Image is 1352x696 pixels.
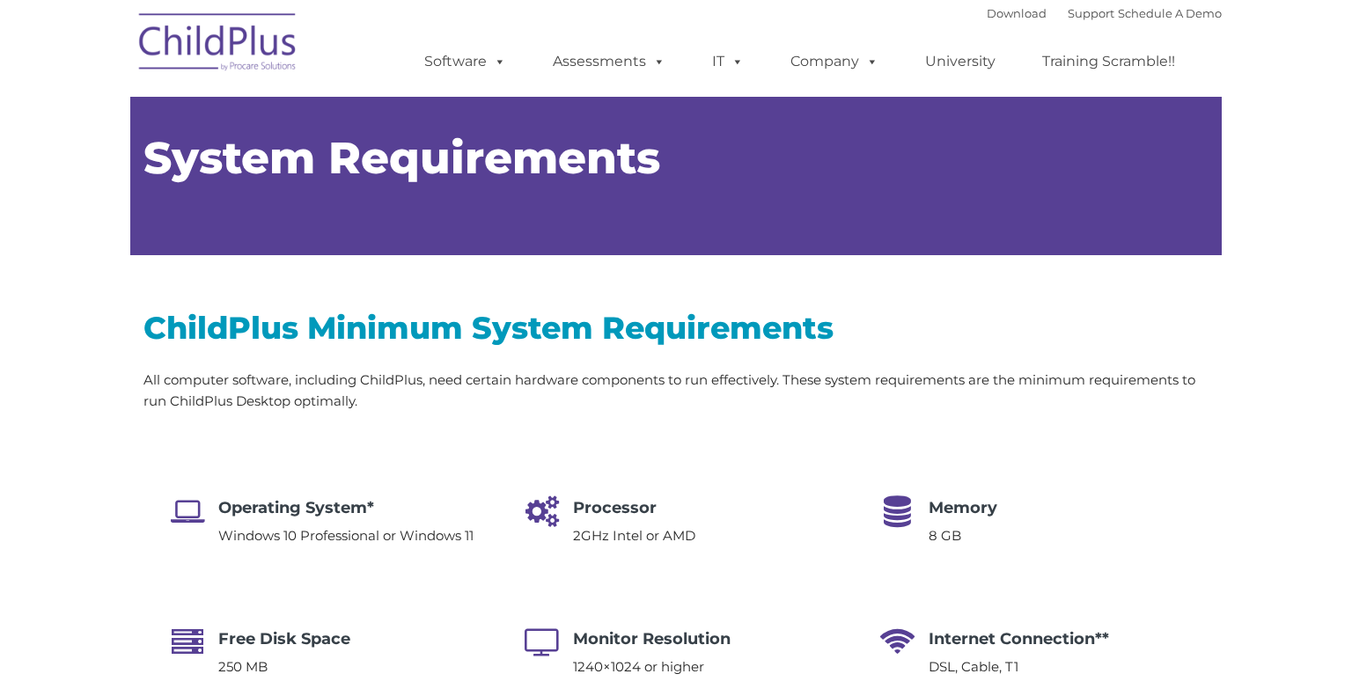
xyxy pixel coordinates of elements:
img: ChildPlus by Procare Solutions [130,1,306,89]
h4: Operating System* [218,495,474,520]
span: Monitor Resolution [573,629,731,648]
span: Free Disk Space [218,629,350,648]
span: DSL, Cable, T1 [929,658,1018,675]
p: All computer software, including ChildPlus, need certain hardware components to run effectively. ... [143,370,1209,412]
a: Training Scramble!! [1025,44,1193,79]
a: Company [773,44,896,79]
a: Download [987,6,1047,20]
a: Assessments [535,44,683,79]
span: Internet Connection** [929,629,1109,648]
a: Schedule A Demo [1118,6,1222,20]
span: System Requirements [143,131,660,185]
p: Windows 10 Professional or Windows 11 [218,525,474,546]
font: | [987,6,1222,20]
h2: ChildPlus Minimum System Requirements [143,308,1209,348]
span: Memory [929,498,997,517]
span: 250 MB [218,658,268,675]
span: 1240×1024 or higher [573,658,704,675]
span: 2GHz Intel or AMD [573,527,695,544]
a: Software [407,44,524,79]
span: 8 GB [929,527,961,544]
span: Processor [573,498,657,517]
a: IT [694,44,761,79]
a: University [907,44,1013,79]
a: Support [1068,6,1114,20]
